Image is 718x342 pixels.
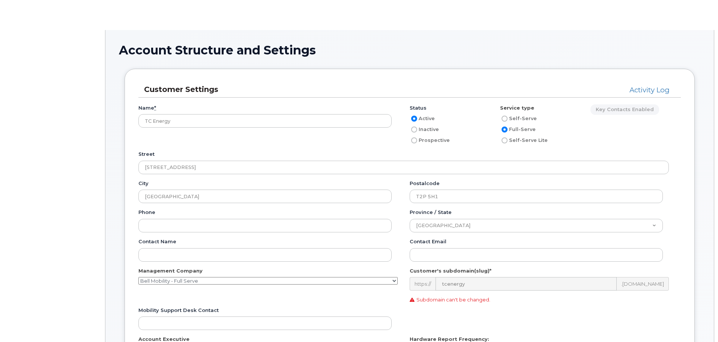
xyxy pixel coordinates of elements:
label: Active [410,114,435,123]
input: Inactive [411,127,417,133]
label: Status [410,104,427,111]
label: Full-Serve [500,125,536,134]
a: Activity Log [629,86,670,94]
label: Self-Serve [500,114,537,123]
label: Prospective [410,136,450,145]
h1: Account Structure and Settings [119,44,700,57]
h3: Customer Settings [144,84,446,95]
label: Province / State [410,209,452,216]
input: Full-Serve [502,127,508,133]
label: Contact email [410,238,446,245]
input: Prospective [411,137,417,143]
label: Mobility Support Desk Contact [138,307,219,314]
label: Inactive [410,125,439,134]
label: Service type [500,104,534,111]
input: Self-Serve [502,116,508,122]
label: Name [138,104,156,111]
label: Phone [138,209,155,216]
a: Key Contacts enabled [590,104,659,115]
label: Postalcode [410,180,440,187]
label: Contact name [138,238,176,245]
label: Customer's subdomain(slug)* [410,267,491,274]
div: https:// [410,277,436,291]
div: .[DOMAIN_NAME] [617,277,669,291]
label: Street [138,151,155,158]
input: Active [411,116,417,122]
label: Management Company [138,267,203,274]
label: Self-Serve Lite [500,136,548,145]
input: Self-Serve Lite [502,137,508,143]
label: City [138,180,149,187]
strong: Hardware Report Frequency: [410,336,489,342]
abbr: required [154,105,156,111]
p: Subdomain can't be changed. [410,296,675,303]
